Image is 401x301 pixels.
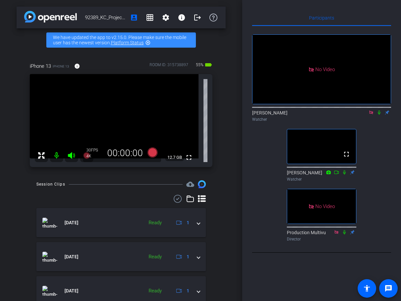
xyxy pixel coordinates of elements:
span: 55% [195,60,204,70]
div: Session Clips [36,181,65,188]
mat-icon: battery_std [204,61,212,69]
div: 4K [86,153,103,159]
a: Platform Status [111,40,144,45]
mat-icon: info [74,63,80,69]
mat-icon: highlight_off [145,40,151,45]
mat-expansion-panel-header: thumb-nail[DATE]Ready1 [36,242,206,271]
div: 00:00:00 [103,148,147,159]
div: [PERSON_NAME] [287,169,356,182]
div: Watcher [252,116,391,122]
mat-icon: logout [194,14,201,21]
img: app-logo [24,11,77,22]
span: No Video [315,203,335,209]
mat-icon: grid_on [146,14,154,21]
span: iPhone 13 [30,63,51,70]
span: Destinations for your clips [186,180,194,188]
span: 12.7 GB [165,153,184,161]
mat-icon: info [178,14,186,21]
img: thumb-nail [42,286,57,296]
div: ROOM ID: 315738897 [150,62,188,71]
span: 1 [187,287,189,294]
div: We have updated the app to v2.15.0. Please make sure the mobile user has the newest version. [46,32,196,48]
span: No Video [315,66,335,72]
mat-icon: fullscreen [185,153,193,161]
mat-icon: accessibility [363,284,371,292]
span: [DATE] [65,219,78,226]
div: [PERSON_NAME] [252,109,391,122]
span: [DATE] [65,287,78,294]
span: 92389_KC_ProjectHOPE [85,11,126,24]
mat-icon: message [384,284,392,292]
mat-expansion-panel-header: thumb-nail[DATE]Ready1 [36,208,206,237]
img: Session clips [198,180,206,188]
div: Director [287,236,356,242]
div: Watcher [287,176,356,182]
div: 30 [86,148,103,153]
div: Ready [145,287,165,295]
span: Participants [309,16,334,20]
mat-icon: fullscreen [342,150,350,158]
div: Ready [145,253,165,261]
mat-icon: settings [162,14,170,21]
div: Production Multivu [287,229,356,242]
div: Ready [145,219,165,227]
mat-icon: cloud_upload [186,180,194,188]
span: 1 [187,253,189,260]
span: FPS [91,148,98,152]
span: [DATE] [65,253,78,260]
span: iPhone 13 [53,64,69,69]
img: thumb-nail [42,218,57,228]
mat-icon: account_box [130,14,138,21]
img: thumb-nail [42,252,57,262]
span: 1 [187,219,189,226]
